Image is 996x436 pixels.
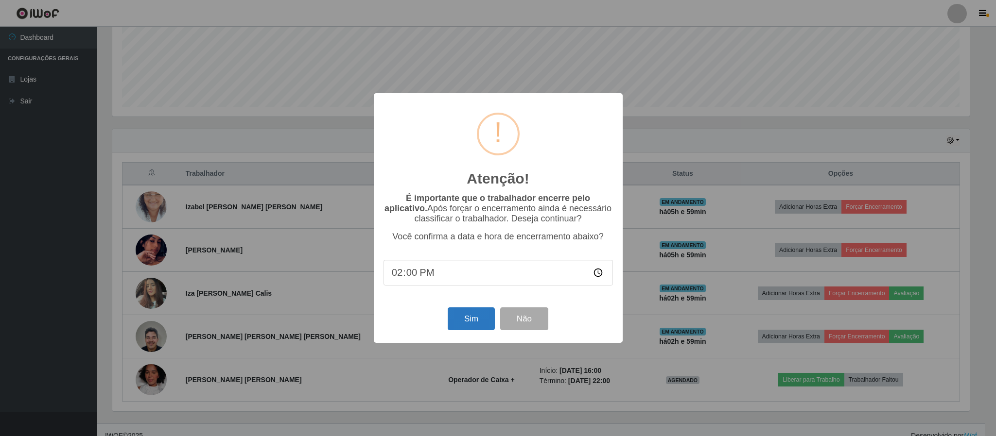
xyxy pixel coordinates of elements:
[384,193,613,224] p: Após forçar o encerramento ainda é necessário classificar o trabalhador. Deseja continuar?
[500,307,548,330] button: Não
[384,193,590,213] b: É importante que o trabalhador encerre pelo aplicativo.
[467,170,529,187] h2: Atenção!
[448,307,495,330] button: Sim
[384,232,613,242] p: Você confirma a data e hora de encerramento abaixo?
